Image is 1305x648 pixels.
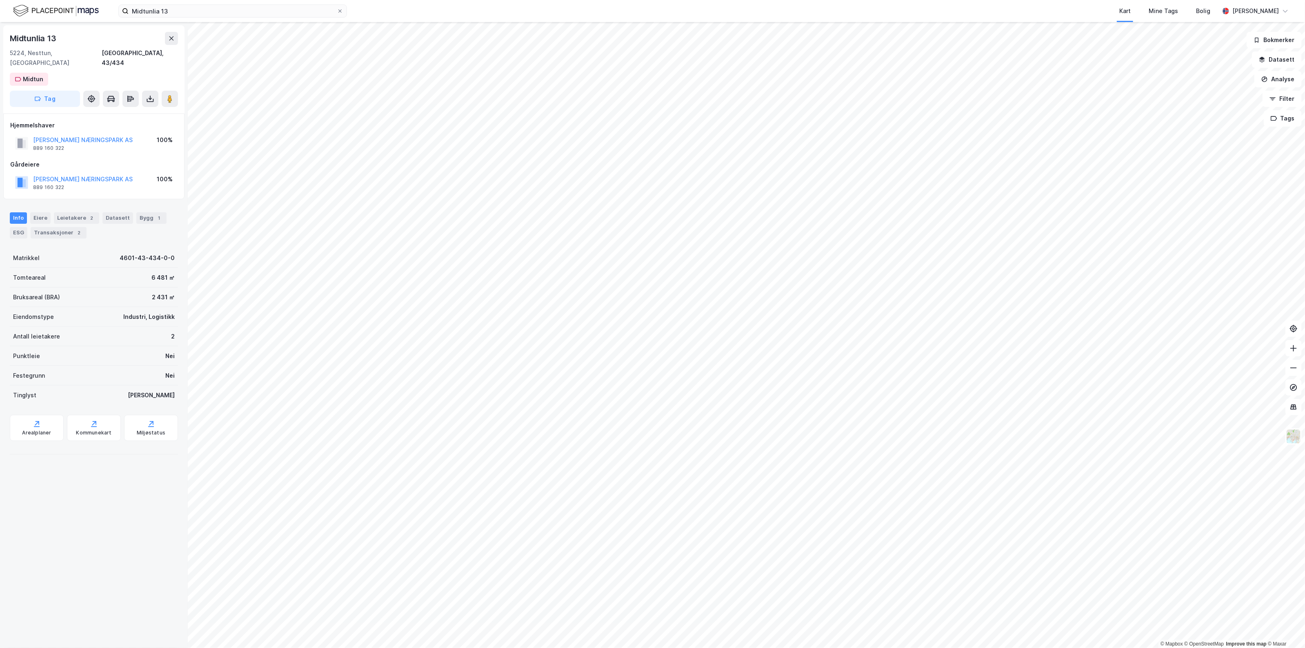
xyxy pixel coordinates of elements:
div: Industri, Logistikk [123,312,175,322]
div: 1 [155,214,163,222]
div: ESG [10,227,27,238]
img: Z [1286,429,1301,444]
div: Matrikkel [13,253,40,263]
button: Filter [1263,91,1302,107]
img: logo.f888ab2527a4732fd821a326f86c7f29.svg [13,4,99,18]
div: Mine Tags [1149,6,1178,16]
div: Nei [165,351,175,361]
div: [PERSON_NAME] [1232,6,1279,16]
div: 4601-43-434-0-0 [120,253,175,263]
div: Tomteareal [13,273,46,283]
button: Analyse [1254,71,1302,87]
div: Bolig [1196,6,1210,16]
div: Kommunekart [76,430,111,436]
div: [GEOGRAPHIC_DATA], 43/434 [102,48,178,68]
div: Eiendomstype [13,312,54,322]
div: Datasett [102,212,133,224]
button: Tag [10,91,80,107]
div: Nei [165,371,175,381]
div: Midtunlia 13 [10,32,58,45]
div: Arealplaner [22,430,51,436]
div: 6 481 ㎡ [151,273,175,283]
div: 5224, Nesttun, [GEOGRAPHIC_DATA] [10,48,102,68]
iframe: Chat Widget [1264,609,1305,648]
button: Tags [1264,110,1302,127]
div: Info [10,212,27,224]
div: Hjemmelshaver [10,120,178,130]
div: Miljøstatus [137,430,165,436]
div: Midtun [23,74,43,84]
div: 2 [88,214,96,222]
button: Bokmerker [1247,32,1302,48]
div: Kart [1119,6,1131,16]
div: Antall leietakere [13,332,60,341]
a: OpenStreetMap [1185,641,1224,647]
div: 889 160 322 [33,145,64,151]
div: Punktleie [13,351,40,361]
div: Leietakere [54,212,99,224]
div: 2 431 ㎡ [152,292,175,302]
div: Transaksjoner [31,227,87,238]
div: 100% [157,135,173,145]
div: Festegrunn [13,371,45,381]
input: Søk på adresse, matrikkel, gårdeiere, leietakere eller personer [129,5,337,17]
div: Bygg [136,212,167,224]
div: [PERSON_NAME] [128,390,175,400]
div: 2 [75,229,83,237]
div: 100% [157,174,173,184]
div: 2 [171,332,175,341]
div: 889 160 322 [33,184,64,191]
button: Datasett [1252,51,1302,68]
div: Eiere [30,212,51,224]
div: Tinglyst [13,390,36,400]
a: Mapbox [1160,641,1183,647]
a: Improve this map [1226,641,1267,647]
div: Gårdeiere [10,160,178,169]
div: Bruksareal (BRA) [13,292,60,302]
